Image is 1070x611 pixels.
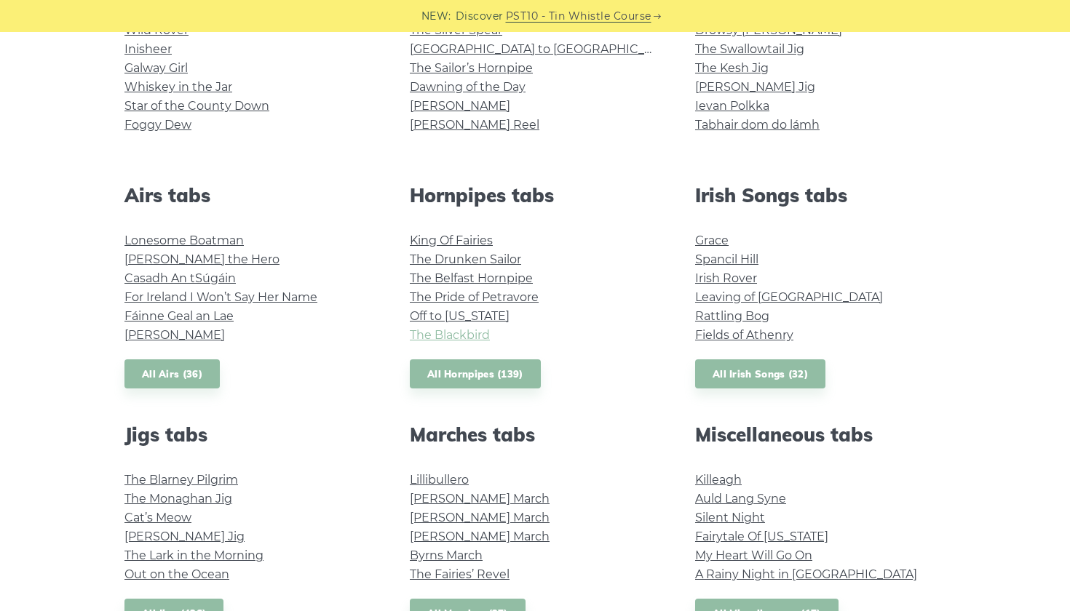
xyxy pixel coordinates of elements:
[695,99,769,113] a: Ievan Polkka
[695,309,769,323] a: Rattling Bog
[124,61,188,75] a: Galway Girl
[695,252,758,266] a: Spancil Hill
[695,328,793,342] a: Fields of Athenry
[410,548,483,562] a: Byrns March
[695,80,815,94] a: [PERSON_NAME] Jig
[124,42,172,56] a: Inisheer
[124,271,236,285] a: Casadh An tSúgáin
[695,42,804,56] a: The Swallowtail Jig
[695,530,828,543] a: Fairytale Of [US_STATE]
[410,80,526,94] a: Dawning of the Day
[124,511,191,524] a: Cat’s Meow
[410,328,490,342] a: The Blackbird
[124,473,238,487] a: The Blarney Pilgrim
[410,423,660,446] h2: Marches tabs
[695,61,769,75] a: The Kesh Jig
[124,99,269,113] a: Star of the County Down
[695,233,729,247] a: Grace
[124,80,232,94] a: Whiskey in the Jar
[695,118,820,132] a: Tabhair dom do lámh
[410,271,533,285] a: The Belfast Hornpipe
[410,492,550,506] a: [PERSON_NAME] March
[410,309,510,323] a: Off to [US_STATE]
[410,252,521,266] a: The Drunken Sailor
[124,184,375,207] h2: Airs tabs
[410,359,541,389] a: All Hornpipes (139)
[124,530,245,543] a: [PERSON_NAME] Jig
[124,233,244,247] a: Lonesome Boatman
[695,567,917,581] a: A Rainy Night in [GEOGRAPHIC_DATA]
[124,290,317,304] a: For Ireland I Won’t Say Her Name
[124,23,189,37] a: Wild Rover
[410,567,510,581] a: The Fairies’ Revel
[124,328,225,342] a: [PERSON_NAME]
[124,118,191,132] a: Foggy Dew
[124,548,263,562] a: The Lark in the Morning
[410,61,533,75] a: The Sailor’s Hornpipe
[695,548,812,562] a: My Heart Will Go On
[124,309,234,323] a: Fáinne Geal an Lae
[695,184,946,207] h2: Irish Songs tabs
[410,184,660,207] h2: Hornpipes tabs
[695,359,825,389] a: All Irish Songs (32)
[695,473,742,487] a: Killeagh
[410,511,550,524] a: [PERSON_NAME] March
[456,8,504,25] span: Discover
[506,8,651,25] a: PST10 - Tin Whistle Course
[695,511,765,524] a: Silent Night
[695,290,883,304] a: Leaving of [GEOGRAPHIC_DATA]
[410,233,493,247] a: King Of Fairies
[695,423,946,446] h2: Miscellaneous tabs
[695,271,757,285] a: Irish Rover
[124,252,280,266] a: [PERSON_NAME] the Hero
[421,8,451,25] span: NEW:
[410,473,469,487] a: Lillibullero
[410,42,678,56] a: [GEOGRAPHIC_DATA] to [GEOGRAPHIC_DATA]
[695,23,842,37] a: Drowsy [PERSON_NAME]
[124,567,229,581] a: Out on the Ocean
[124,359,220,389] a: All Airs (36)
[410,530,550,543] a: [PERSON_NAME] March
[410,118,539,132] a: [PERSON_NAME] Reel
[410,23,502,37] a: The Silver Spear
[124,423,375,446] h2: Jigs tabs
[695,492,786,506] a: Auld Lang Syne
[410,290,539,304] a: The Pride of Petravore
[410,99,510,113] a: [PERSON_NAME]
[124,492,232,506] a: The Monaghan Jig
